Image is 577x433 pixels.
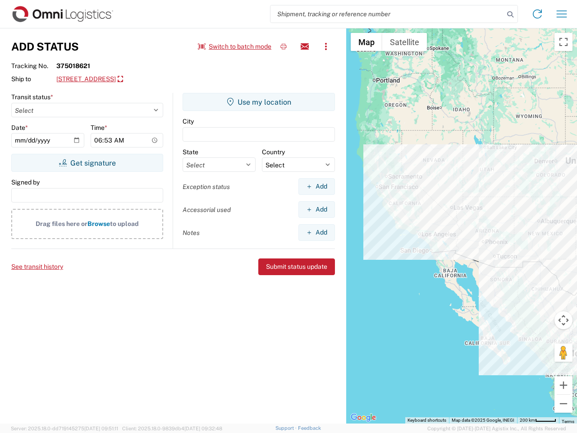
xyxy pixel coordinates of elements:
span: Map data ©2025 Google, INEGI [452,418,514,423]
button: Zoom in [554,376,572,394]
span: Browse [87,220,110,227]
span: to upload [110,220,139,227]
span: Ship to [11,75,56,83]
button: Map Scale: 200 km per 43 pixels [517,417,559,424]
label: Transit status [11,93,53,101]
span: Copyright © [DATE]-[DATE] Agistix Inc., All Rights Reserved [427,424,566,433]
button: Add [298,178,335,195]
a: Feedback [298,425,321,431]
button: See transit history [11,259,63,274]
button: Submit status update [258,258,335,275]
button: Add [298,201,335,218]
a: Support [275,425,298,431]
span: Client: 2025.18.0-9839db4 [122,426,222,431]
label: Exception status [183,183,230,191]
button: Use my location [183,93,335,111]
button: Get signature [11,154,163,172]
span: Drag files here or [36,220,87,227]
a: Terms [562,419,574,424]
button: Show satellite imagery [382,33,427,51]
a: [STREET_ADDRESS] [56,72,123,87]
a: Open this area in Google Maps (opens a new window) [348,412,378,424]
span: Tracking No. [11,62,56,70]
label: Signed by [11,178,40,186]
label: City [183,117,194,125]
img: Google [348,412,378,424]
input: Shipment, tracking or reference number [270,5,504,23]
label: Notes [183,229,200,237]
h3: Add Status [11,40,79,53]
button: Drag Pegman onto the map to open Street View [554,344,572,362]
label: Date [11,124,28,132]
button: Switch to batch mode [198,39,271,54]
label: Time [91,124,107,132]
button: Show street map [351,33,382,51]
button: Keyboard shortcuts [408,417,446,424]
button: Add [298,224,335,241]
label: State [183,148,198,156]
span: [DATE] 09:32:48 [184,426,222,431]
button: Toggle fullscreen view [554,33,572,51]
label: Country [262,148,285,156]
button: Map camera controls [554,311,572,329]
span: [DATE] 09:51:11 [84,426,118,431]
span: Server: 2025.18.0-dd719145275 [11,426,118,431]
label: Accessorial used [183,206,231,214]
button: Zoom out [554,395,572,413]
strong: 375018621 [56,62,90,70]
span: 200 km [520,418,535,423]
